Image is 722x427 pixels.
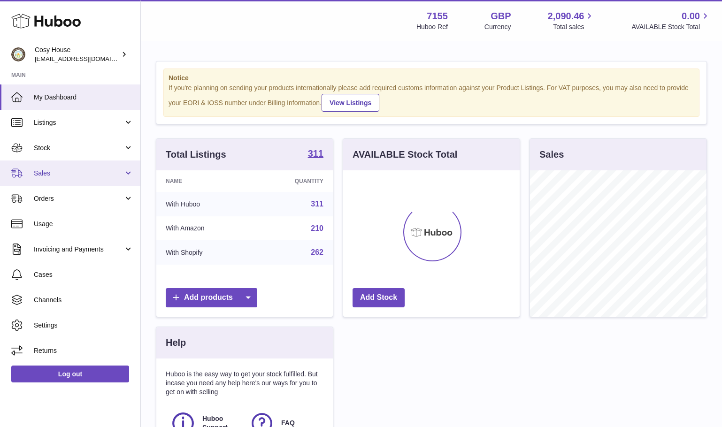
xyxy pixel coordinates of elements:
strong: 7155 [427,10,448,23]
span: Usage [34,220,133,229]
a: 311 [308,149,323,160]
div: Huboo Ref [416,23,448,31]
th: Quantity [253,170,333,192]
a: 2,090.46 Total sales [548,10,595,31]
td: With Huboo [156,192,253,216]
span: [EMAIL_ADDRESS][DOMAIN_NAME] [35,55,138,62]
span: Orders [34,194,123,203]
a: 311 [311,200,323,208]
span: My Dashboard [34,93,133,102]
strong: Notice [169,74,694,83]
strong: 311 [308,149,323,158]
td: With Amazon [156,216,253,241]
h3: Total Listings [166,148,226,161]
span: Stock [34,144,123,152]
span: AVAILABLE Stock Total [631,23,711,31]
span: 2,090.46 [548,10,584,23]
a: Add products [166,288,257,307]
span: 0.00 [682,10,700,23]
strong: GBP [491,10,511,23]
span: Invoicing and Payments [34,245,123,254]
h3: AVAILABLE Stock Total [353,148,457,161]
img: info@wholesomegoods.com [11,47,25,61]
span: Returns [34,346,133,355]
div: Currency [484,23,511,31]
a: 262 [311,248,323,256]
a: 210 [311,224,323,232]
span: Channels [34,296,133,305]
div: Cosy House [35,46,119,63]
span: Listings [34,118,123,127]
h3: Sales [539,148,564,161]
span: Sales [34,169,123,178]
a: Add Stock [353,288,405,307]
div: If you're planning on sending your products internationally please add required customs informati... [169,84,694,112]
a: 0.00 AVAILABLE Stock Total [631,10,711,31]
th: Name [156,170,253,192]
span: Total sales [553,23,595,31]
td: With Shopify [156,240,253,265]
span: Settings [34,321,133,330]
a: Log out [11,366,129,382]
h3: Help [166,336,186,349]
p: Huboo is the easy way to get your stock fulfilled. But incase you need any help here's our ways f... [166,370,323,396]
span: Cases [34,270,133,279]
a: View Listings [322,94,379,112]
